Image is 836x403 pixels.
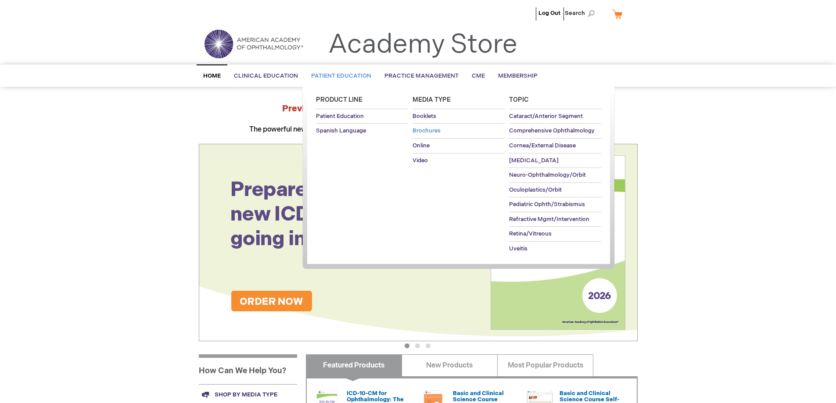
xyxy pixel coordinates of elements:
[203,72,221,79] span: Home
[234,72,298,79] span: Clinical Education
[311,72,371,79] span: Patient Education
[413,142,430,149] span: Online
[316,113,364,120] span: Patient Education
[413,113,436,120] span: Booklets
[565,4,598,22] span: Search
[509,113,583,120] span: Cataract/Anterior Segment
[306,354,402,376] a: Featured Products
[413,127,441,134] span: Brochures
[316,127,366,134] span: Spanish Language
[413,157,428,164] span: Video
[402,354,498,376] a: New Products
[509,216,589,223] span: Refractive Mgmt/Intervention
[498,72,538,79] span: Membership
[199,354,297,384] h1: How Can We Help You?
[316,96,362,103] span: Product Line
[426,343,431,348] button: 3 of 3
[509,171,586,178] span: Neuro-Ophthalmology/Orbit
[509,245,527,252] span: Uveitis
[328,29,517,61] a: Academy Store
[538,10,560,17] a: Log Out
[384,72,459,79] span: Practice Management
[509,186,562,193] span: Oculoplastics/Orbit
[509,142,576,149] span: Cornea/External Disease
[509,230,552,237] span: Retina/Vitreous
[415,343,420,348] button: 2 of 3
[509,201,585,208] span: Pediatric Ophth/Strabismus
[413,96,451,103] span: Media Type
[509,96,529,103] span: Topic
[282,103,554,114] strong: Preview the at AAO 2025
[497,354,593,376] a: Most Popular Products
[509,157,559,164] span: [MEDICAL_DATA]
[405,343,409,348] button: 1 of 3
[472,72,485,79] span: CME
[509,127,595,134] span: Comprehensive Ophthalmology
